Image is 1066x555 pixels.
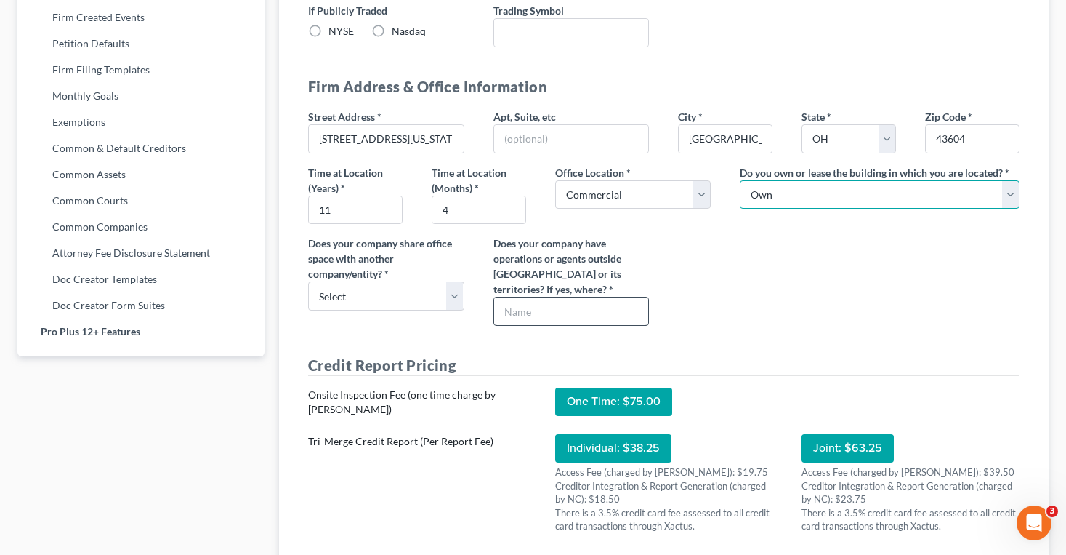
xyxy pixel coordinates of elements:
[17,57,265,83] a: Firm Filing Templates
[493,3,564,18] label: Trading Symbol
[308,355,1019,376] h4: Credit Report Pricing
[308,3,464,18] label: If Publicly Traded
[494,125,649,153] input: (optional)
[740,167,1003,179] span: Do you own or lease the building in which you are located?
[17,31,265,57] a: Petition Defaults
[17,266,265,292] a: Doc Creator Templates
[801,111,825,123] span: State
[308,434,526,449] div: Tri-Merge Credit Report (Per Report Fee)
[17,319,265,345] a: Pro Plus 12+ Features
[493,237,621,295] span: Does your company have operations or agents outside [GEOGRAPHIC_DATA] or its territories? If yes,...
[678,111,696,123] span: City
[555,167,624,179] span: Office Location
[309,125,464,153] input: Enter address...
[494,19,649,47] input: --
[392,25,426,37] span: Nasdaq
[308,167,383,194] span: Time at Location (Years)
[17,292,265,319] a: Doc Creator Form Suites
[493,109,556,124] label: Apt, Suite, etc
[555,434,671,463] div: Individual: $38.25
[308,76,1019,97] h4: Firm Address & Office Information
[679,125,772,153] input: Enter city...
[17,4,265,31] a: Firm Created Events
[17,83,265,109] a: Monthly Goals
[494,298,649,325] input: Name
[308,111,375,123] span: Street Address
[308,237,452,280] span: Does your company share office space with another company/entity?
[1046,506,1058,517] span: 3
[17,135,265,161] a: Common & Default Creditors
[17,188,265,214] a: Common Courts
[308,388,526,417] div: Onsite Inspection Fee (one time charge by [PERSON_NAME])
[801,466,1019,479] div: Access Fee (charged by [PERSON_NAME]): $39.50
[925,124,1019,153] input: XXXXX
[555,388,672,416] div: One Time: $75.00
[432,167,506,194] span: Time at Location (Months)
[328,25,354,37] span: NYSE
[555,479,773,506] div: Creditor Integration & Report Generation (charged by NC): $18.50
[555,506,773,533] div: There is a 3.5% credit card fee assessed to all credit card transactions through Xactus.
[17,240,265,266] a: Attorney Fee Disclosure Statement
[925,111,966,123] span: Zip Code
[801,479,1019,506] div: Creditor Integration & Report Generation (charged by NC): $23.75
[17,214,265,240] a: Common Companies
[801,434,894,463] div: Joint: $63.25
[432,196,525,224] input: Enter months...
[801,506,1019,533] div: There is a 3.5% credit card fee assessed to all credit card transactions through Xactus.
[309,196,402,224] input: Enter years...
[17,109,265,135] a: Exemptions
[17,161,265,188] a: Common Assets
[1017,506,1051,540] iframe: Intercom live chat
[555,466,773,479] div: Access Fee (charged by [PERSON_NAME]): $19.75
